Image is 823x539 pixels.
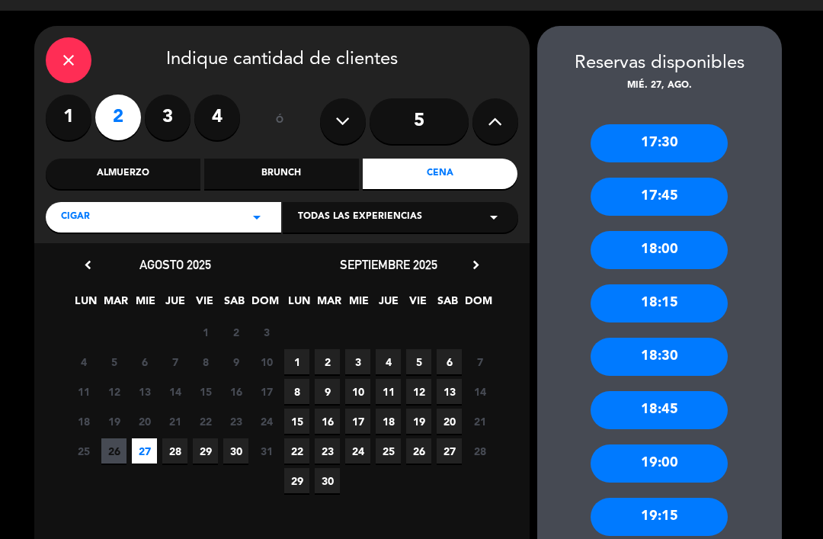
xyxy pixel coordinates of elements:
span: MIE [346,292,371,317]
div: Almuerzo [46,159,200,189]
span: 1 [193,319,218,345]
span: 30 [223,438,248,464]
span: 9 [223,349,248,374]
span: VIE [192,292,217,317]
span: 24 [345,438,370,464]
span: SAB [435,292,460,317]
span: 14 [162,379,187,404]
span: 20 [132,409,157,434]
span: 13 [437,379,462,404]
div: 19:15 [591,498,728,536]
span: 11 [376,379,401,404]
span: 11 [71,379,96,404]
span: 15 [193,379,218,404]
span: 10 [254,349,279,374]
span: septiembre 2025 [340,257,437,272]
span: 30 [315,468,340,493]
span: 27 [437,438,462,464]
span: 22 [193,409,218,434]
label: 2 [95,95,141,140]
span: 26 [101,438,126,464]
span: 9 [315,379,340,404]
i: close [59,51,78,69]
span: 25 [376,438,401,464]
span: 24 [254,409,279,434]
span: 2 [223,319,248,345]
span: 6 [132,349,157,374]
span: 10 [345,379,370,404]
span: LUN [73,292,98,317]
span: 28 [162,438,187,464]
span: DOM [465,292,490,317]
span: DOM [251,292,277,317]
span: 3 [254,319,279,345]
span: 8 [193,349,218,374]
div: mié. 27, ago. [537,79,782,94]
i: arrow_drop_down [485,208,503,226]
label: 1 [46,95,91,140]
div: Brunch [204,159,359,189]
span: 17 [254,379,279,404]
span: 1 [284,349,309,374]
span: 21 [467,409,492,434]
span: 17 [345,409,370,434]
span: 19 [101,409,126,434]
span: 16 [223,379,248,404]
div: 18:30 [591,338,728,376]
div: 17:45 [591,178,728,216]
div: 18:45 [591,391,728,429]
span: Cigar [61,210,90,225]
span: LUN [287,292,312,317]
span: 26 [406,438,431,464]
span: 3 [345,349,370,374]
span: 23 [223,409,248,434]
div: 19:00 [591,444,728,483]
span: 18 [376,409,401,434]
span: 12 [406,379,431,404]
span: 25 [71,438,96,464]
span: 4 [376,349,401,374]
span: MAR [103,292,128,317]
span: JUE [162,292,187,317]
span: 20 [437,409,462,434]
span: 28 [467,438,492,464]
span: JUE [376,292,401,317]
span: 15 [284,409,309,434]
label: 3 [145,95,191,140]
span: 7 [467,349,492,374]
span: 22 [284,438,309,464]
label: 4 [194,95,240,140]
span: 7 [162,349,187,374]
div: ó [255,95,305,148]
span: 12 [101,379,126,404]
div: Indique cantidad de clientes [46,37,518,83]
i: chevron_right [468,257,484,273]
span: agosto 2025 [139,257,211,272]
span: SAB [222,292,247,317]
div: Reservas disponibles [537,49,782,79]
span: MIE [133,292,158,317]
span: MAR [316,292,341,317]
span: 18 [71,409,96,434]
span: 5 [406,349,431,374]
span: 2 [315,349,340,374]
span: 29 [193,438,218,464]
span: 6 [437,349,462,374]
span: 16 [315,409,340,434]
span: 13 [132,379,157,404]
span: Todas las experiencias [298,210,422,225]
div: 18:00 [591,231,728,269]
span: 29 [284,468,309,493]
span: 21 [162,409,187,434]
div: Cena [363,159,517,189]
span: 31 [254,438,279,464]
span: 23 [315,438,340,464]
i: arrow_drop_down [248,208,266,226]
i: chevron_left [80,257,96,273]
div: 17:30 [591,124,728,162]
span: 5 [101,349,126,374]
span: 27 [132,438,157,464]
span: 14 [467,379,492,404]
div: 18:15 [591,284,728,322]
span: 4 [71,349,96,374]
